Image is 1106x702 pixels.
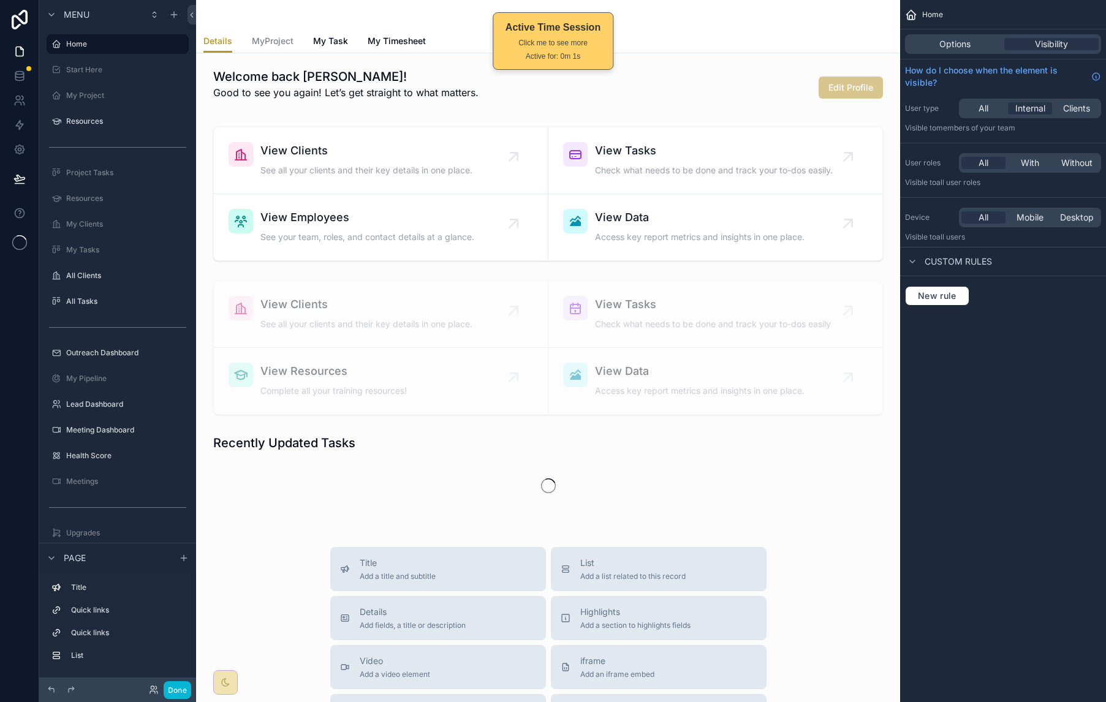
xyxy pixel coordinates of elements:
[913,290,961,301] span: New rule
[66,168,186,178] label: Project Tasks
[925,255,992,268] span: Custom rules
[368,35,426,47] span: My Timesheet
[551,645,767,689] button: iframeAdd an iframe embed
[1060,211,1094,224] span: Desktop
[1061,157,1093,169] span: Without
[47,472,189,491] a: Meetings
[47,111,189,131] a: Resources
[71,605,184,615] label: Quick links
[905,123,1101,133] p: Visible to
[506,20,600,35] div: Active Time Session
[936,178,980,187] span: All user roles
[939,38,971,50] span: Options
[47,523,189,543] a: Upgrades
[66,271,186,281] label: All Clients
[66,219,186,229] label: My Clients
[1063,102,1090,115] span: Clients
[979,157,988,169] span: All
[203,35,232,47] span: Details
[66,245,186,255] label: My Tasks
[47,214,189,234] a: My Clients
[979,102,988,115] span: All
[580,572,686,581] span: Add a list related to this record
[1021,157,1039,169] span: With
[47,292,189,311] a: All Tasks
[66,116,186,126] label: Resources
[905,104,954,113] label: User type
[922,10,943,20] span: Home
[252,35,294,47] span: MyProject
[936,123,1015,132] span: Members of your team
[905,232,1101,242] p: Visible to
[580,557,686,569] span: List
[39,572,196,677] div: scrollable content
[47,369,189,388] a: My Pipeline
[71,583,184,592] label: Title
[1035,38,1068,50] span: Visibility
[252,30,294,55] a: MyProject
[330,596,546,640] button: DetailsAdd fields, a title or description
[71,651,184,660] label: List
[360,621,466,630] span: Add fields, a title or description
[164,681,191,699] button: Done
[47,266,189,285] a: All Clients
[47,60,189,80] a: Start Here
[64,9,89,21] span: Menu
[506,37,600,48] div: Click me to see more
[203,30,232,53] a: Details
[979,211,988,224] span: All
[47,86,189,105] a: My Project
[1015,102,1045,115] span: Internal
[330,547,546,591] button: TitleAdd a title and subtitle
[47,420,189,440] a: Meeting Dashboard
[905,213,954,222] label: Device
[313,35,348,47] span: My Task
[506,51,600,62] div: Active for: 0m 1s
[360,572,436,581] span: Add a title and subtitle
[580,655,654,667] span: iframe
[1017,211,1044,224] span: Mobile
[47,163,189,183] a: Project Tasks
[66,528,186,538] label: Upgrades
[47,394,189,414] a: Lead Dashboard
[360,655,430,667] span: Video
[66,39,181,49] label: Home
[66,296,186,306] label: All Tasks
[66,194,186,203] label: Resources
[47,189,189,208] a: Resources
[313,30,348,55] a: My Task
[360,670,430,679] span: Add a video element
[64,552,86,564] span: Page
[580,606,691,618] span: Highlights
[66,65,186,75] label: Start Here
[66,374,186,383] label: My Pipeline
[905,64,1086,89] span: How do I choose when the element is visible?
[905,64,1101,89] a: How do I choose when the element is visible?
[551,596,767,640] button: HighlightsAdd a section to highlights fields
[580,621,691,630] span: Add a section to highlights fields
[368,30,426,55] a: My Timesheet
[66,451,186,461] label: Health Score
[905,286,969,306] button: New rule
[66,477,186,486] label: Meetings
[360,606,466,618] span: Details
[47,446,189,466] a: Health Score
[551,547,767,591] button: ListAdd a list related to this record
[905,178,1101,187] p: Visible to
[66,425,186,435] label: Meeting Dashboard
[71,628,184,638] label: Quick links
[936,232,965,241] span: all users
[66,399,186,409] label: Lead Dashboard
[360,557,436,569] span: Title
[66,348,186,358] label: Outreach Dashboard
[47,34,189,54] a: Home
[580,670,654,679] span: Add an iframe embed
[66,91,186,100] label: My Project
[330,645,546,689] button: VideoAdd a video element
[905,158,954,168] label: User roles
[47,240,189,260] a: My Tasks
[47,343,189,363] a: Outreach Dashboard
